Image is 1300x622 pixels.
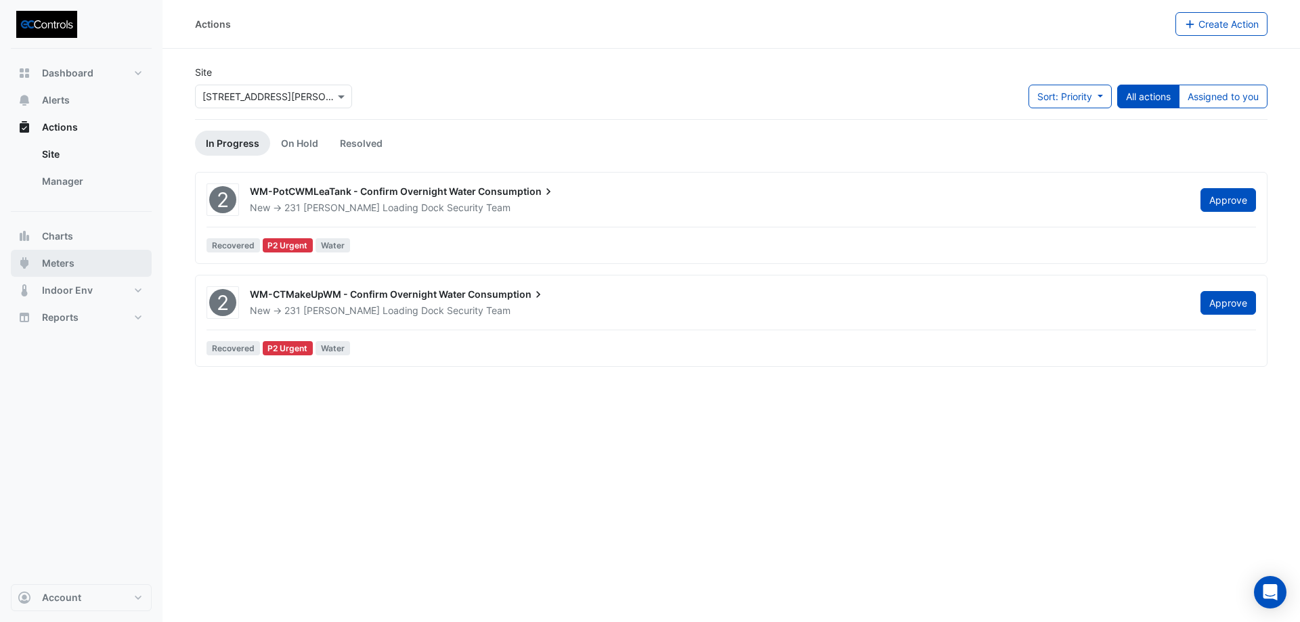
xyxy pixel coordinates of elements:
div: Actions [11,141,152,200]
span: Consumption [468,288,545,301]
app-icon: Meters [18,257,31,270]
app-icon: Reports [18,311,31,324]
span: Sort: Priority [1037,91,1092,102]
span: New [250,202,270,213]
span: New [250,305,270,316]
div: P2 Urgent [263,341,313,355]
button: Alerts [11,87,152,114]
fa-layers: 231 Elizabeth Loading Dock [206,186,240,213]
span: Alerts [42,93,70,107]
span: 231 [PERSON_NAME] Loading Dock Security [284,202,483,213]
span: -> [273,305,282,316]
button: Reports [11,304,152,331]
div: Actions [195,17,231,31]
a: Manager [31,168,152,195]
button: Approve [1200,291,1256,315]
app-icon: Charts [18,229,31,243]
span: Reports [42,311,79,324]
span: Approve [1209,194,1247,206]
a: Resolved [329,131,393,156]
app-icon: Alerts [18,93,31,107]
div: P2 Urgent [263,238,313,252]
span: WM-CTMakeUpWM - Confirm Overnight Water [250,288,466,300]
div: Open Intercom Messenger [1254,576,1286,608]
span: 231 [PERSON_NAME] Loading Dock Security [284,305,483,316]
button: Meters [11,250,152,277]
span: Approve [1209,297,1247,309]
span: Charts [42,229,73,243]
button: Charts [11,223,152,250]
a: On Hold [270,131,329,156]
span: Create Action [1198,18,1259,30]
button: Account [11,584,152,611]
span: Team [486,304,511,317]
span: Meters [42,257,74,270]
button: Sort: Priority [1028,85,1112,108]
span: Recovered [207,341,260,355]
span: Team [486,201,511,215]
app-icon: Indoor Env [18,284,31,297]
button: Dashboard [11,60,152,87]
img: Company Logo [16,11,77,38]
label: Site [195,65,212,79]
app-icon: Actions [18,120,31,134]
span: Recovered [207,238,260,252]
span: Dashboard [42,66,93,80]
span: WM-PotCWMLeaTank - Confirm Overnight Water [250,185,476,197]
span: -> [273,202,282,213]
span: Consumption [478,185,555,198]
button: Indoor Env [11,277,152,304]
span: Water [316,238,350,252]
button: Actions [11,114,152,141]
button: Create Action [1175,12,1268,36]
app-icon: Dashboard [18,66,31,80]
span: Account [42,591,81,604]
span: 2 [217,292,229,313]
span: Indoor Env [42,284,93,297]
span: Actions [42,120,78,134]
a: In Progress [195,131,270,156]
a: Site [31,141,152,168]
button: Approve [1200,188,1256,212]
fa-layers: 231 Elizabeth Loading Dock [206,289,240,316]
span: 2 [217,190,229,210]
button: Assigned to you [1179,85,1267,108]
button: All actions [1117,85,1179,108]
span: Water [316,341,350,355]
